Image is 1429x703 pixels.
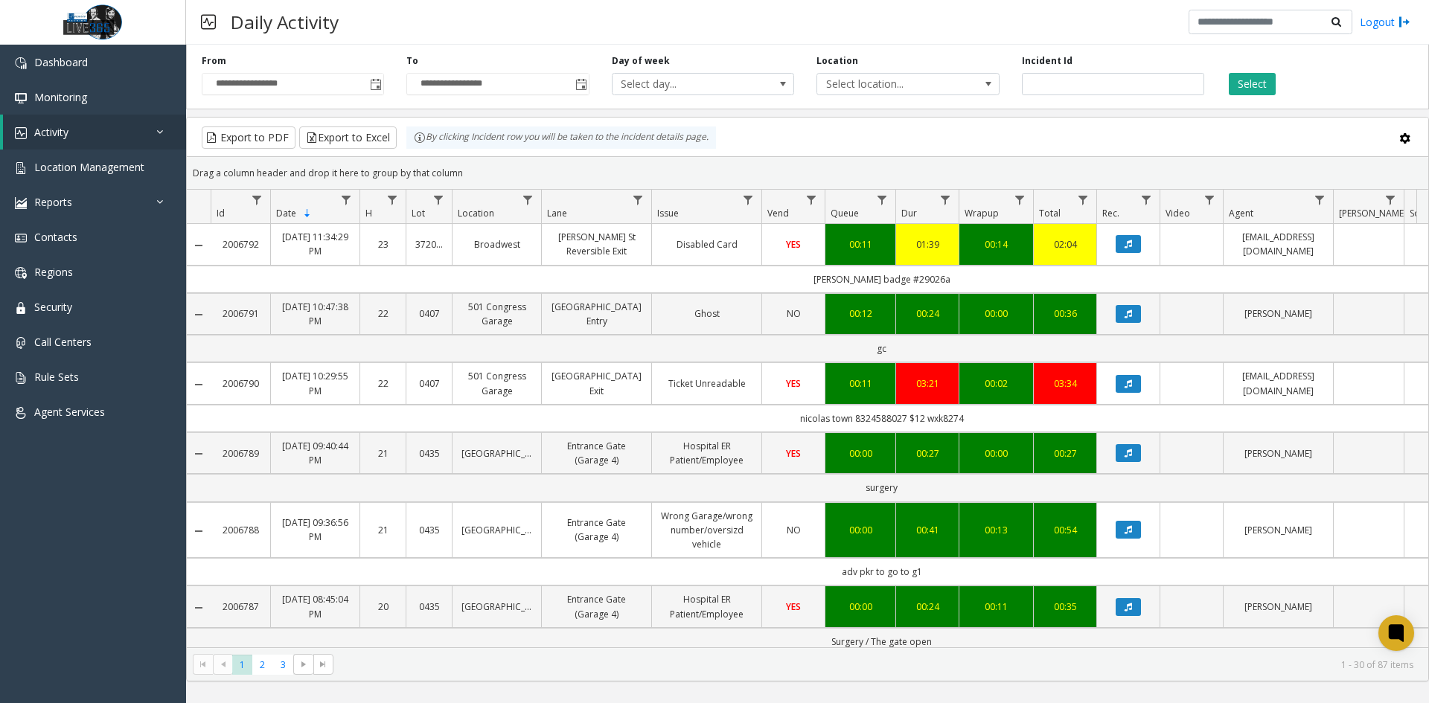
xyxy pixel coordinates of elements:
span: NO [787,524,801,536]
span: Page 3 [273,655,293,675]
span: Go to the next page [293,654,313,675]
div: 00:11 [968,600,1024,614]
a: Date Filter Menu [336,190,357,210]
a: 0435 [415,446,443,460]
span: Page 2 [252,655,272,675]
a: Collapse Details [187,240,211,251]
a: Lot Filter Menu [429,190,449,210]
span: Rule Sets [34,370,79,384]
span: Total [1039,207,1061,219]
a: 03:21 [905,376,950,391]
span: Lane [547,207,567,219]
div: 00:00 [834,600,886,614]
div: 00:00 [968,446,1024,460]
a: 01:39 [905,237,950,251]
span: Go to the next page [298,658,310,670]
a: Activity [3,115,186,150]
a: Collapse Details [187,525,211,537]
span: Date [276,207,296,219]
a: 03:34 [1043,376,1087,391]
a: [EMAIL_ADDRESS][DOMAIN_NAME] [1233,369,1324,397]
span: YES [786,377,801,390]
a: Parker Filter Menu [1381,190,1401,210]
a: 00:11 [834,376,886,391]
a: [PERSON_NAME] St Reversible Exit [551,230,642,258]
button: Export to PDF [202,126,295,149]
a: 22 [369,306,397,321]
label: To [406,54,418,68]
a: 22 [369,376,397,391]
label: Incident Id [1022,54,1072,68]
a: [PERSON_NAME] [1233,306,1324,321]
a: Queue Filter Menu [872,190,892,210]
a: Collapse Details [187,602,211,614]
a: 00:24 [905,306,950,321]
a: 00:11 [834,237,886,251]
div: Drag a column header and drop it here to group by that column [187,160,1428,186]
img: 'icon' [15,337,27,349]
a: Issue Filter Menu [738,190,758,210]
span: NO [787,307,801,320]
a: [EMAIL_ADDRESS][DOMAIN_NAME] [1233,230,1324,258]
span: Agent Services [34,405,105,419]
a: Collapse Details [187,379,211,391]
a: 2006788 [220,523,261,537]
span: Location Management [34,160,144,174]
span: YES [786,447,801,460]
span: Wrapup [965,207,999,219]
img: 'icon' [15,162,27,174]
a: 00:14 [968,237,1024,251]
a: 00:27 [905,446,950,460]
a: [DATE] 09:40:44 PM [280,439,351,467]
a: [GEOGRAPHIC_DATA] [461,523,532,537]
a: 00:54 [1043,523,1087,537]
a: 2006787 [220,600,261,614]
a: 02:04 [1043,237,1087,251]
a: Hospital ER Patient/Employee [661,439,752,467]
span: YES [786,600,801,613]
a: Location Filter Menu [518,190,538,210]
a: Broadwest [461,237,532,251]
a: [DATE] 10:47:38 PM [280,300,351,328]
label: From [202,54,226,68]
span: Location [458,207,494,219]
span: H [365,207,372,219]
span: Sortable [301,208,313,219]
div: 00:13 [968,523,1024,537]
div: 00:35 [1043,600,1087,614]
a: 00:00 [834,523,886,537]
a: NO [771,523,816,537]
a: Wrapup Filter Menu [1010,190,1030,210]
img: pageIcon [201,4,216,40]
a: Wrong Garage/wrong number/oversizd vehicle [661,509,752,552]
a: 21 [369,446,397,460]
a: Collapse Details [187,448,211,460]
a: YES [771,376,816,391]
span: Contacts [34,230,77,244]
div: By clicking Incident row you will be taken to the incident details page. [406,126,716,149]
a: Ghost [661,306,752,321]
label: Day of week [612,54,670,68]
a: Disabled Card [661,237,752,251]
span: Queue [831,207,859,219]
img: infoIcon.svg [414,132,426,144]
a: 0407 [415,376,443,391]
a: [GEOGRAPHIC_DATA] [461,600,532,614]
span: Monitoring [34,90,87,104]
a: Logout [1360,14,1410,30]
span: Rec. [1102,207,1119,219]
span: Vend [767,207,789,219]
span: Select day... [613,74,758,94]
img: 'icon' [15,197,27,209]
span: Id [217,207,225,219]
a: 00:00 [968,306,1024,321]
a: Ticket Unreadable [661,376,752,391]
a: 23 [369,237,397,251]
a: 20 [369,600,397,614]
a: YES [771,237,816,251]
